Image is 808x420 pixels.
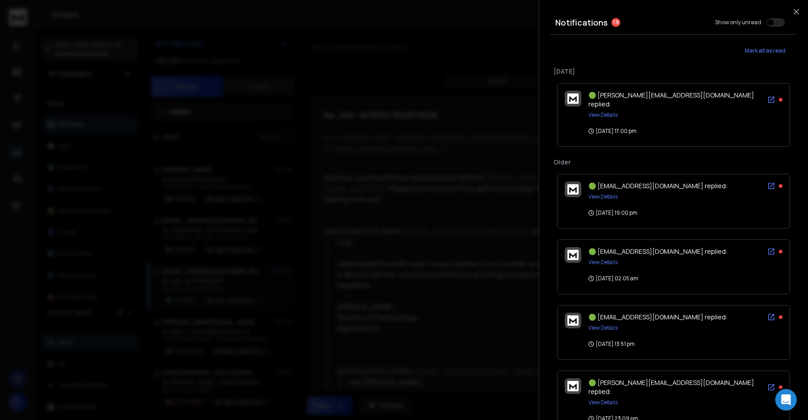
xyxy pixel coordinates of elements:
p: [DATE] 17:00 pm [588,128,637,135]
p: [DATE] [553,67,794,76]
p: [DATE] 19:00 pm [588,209,637,217]
span: 🟢 [EMAIL_ADDRESS][DOMAIN_NAME] replied: [588,247,728,256]
button: View Details [588,193,618,200]
span: 🟢 [EMAIL_ADDRESS][DOMAIN_NAME] replied: [588,181,728,190]
button: View Details [588,111,618,119]
h3: Notifications [555,16,608,29]
span: Mark all as read [745,47,786,54]
label: Show only unread [715,19,761,26]
button: View Details [588,324,618,332]
span: 🟢 [PERSON_NAME][EMAIL_ADDRESS][DOMAIN_NAME] replied: [588,91,754,108]
button: Mark all as read [733,42,797,60]
div: Open Intercom Messenger [775,389,797,411]
button: View Details [588,399,618,406]
p: [DATE] 13:51 pm [588,340,635,348]
img: logo [567,184,579,195]
p: Older [553,158,794,167]
span: 🟢 [EMAIL_ADDRESS][DOMAIN_NAME] replied: [588,313,728,321]
p: [DATE] 02:05 am [588,275,638,282]
span: 19 [611,18,620,27]
img: logo [567,315,579,326]
img: logo [567,250,579,260]
img: logo [567,93,579,104]
button: View Details [588,259,618,266]
span: 🟢 [PERSON_NAME][EMAIL_ADDRESS][DOMAIN_NAME] replied: [588,378,754,396]
img: logo [567,381,579,391]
